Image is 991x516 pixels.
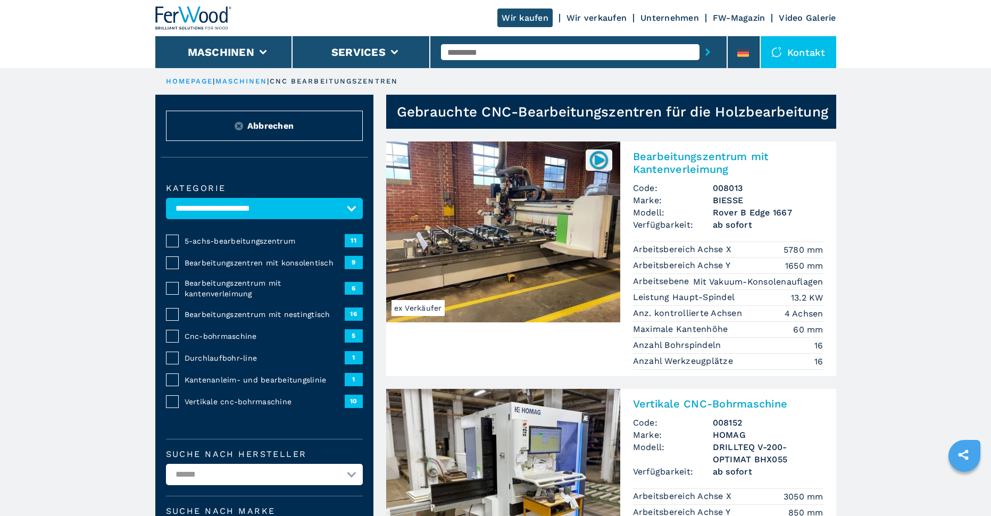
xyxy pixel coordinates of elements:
[814,339,823,352] em: 16
[633,339,724,351] p: Anzahl Bohrspindeln
[699,40,716,64] button: submit-button
[497,9,553,27] a: Wir kaufen
[791,292,823,304] em: 13.2 KW
[633,307,745,319] p: Anz. kontrollierte Achsen
[185,396,345,407] span: Vertikale cnc-bohrmaschine
[247,120,294,132] span: Abbrechen
[397,103,829,120] h1: Gebrauchte CNC-Bearbeitungszentren für die Holzbearbeitung
[633,417,713,429] span: Code:
[185,309,345,320] span: Bearbeitungszentrum mit nestingtisch
[331,46,386,59] button: Services
[793,323,823,336] em: 60 mm
[713,429,823,441] h3: HOMAG
[345,351,363,364] span: 1
[779,13,836,23] a: Video Galerie
[185,353,345,363] span: Durchlaufbohr-line
[713,417,823,429] h3: 008152
[185,236,345,246] span: 5-achs-bearbeitungszentrum
[713,219,823,231] span: ab sofort
[713,13,765,23] a: FW-Magazin
[633,397,823,410] h2: Vertikale CNC-Bohrmaschine
[946,468,983,508] iframe: Chat
[345,373,363,386] span: 1
[345,282,363,295] span: 6
[633,150,823,176] h2: Bearbeitungszentrum mit Kantenverleimung
[633,206,713,219] span: Modell:
[771,47,782,57] img: Kontakt
[713,194,823,206] h3: BIESSE
[166,507,363,515] span: Suche nach Marke
[567,13,627,23] a: Wir verkaufen
[345,395,363,407] span: 10
[267,77,269,85] span: |
[185,374,345,385] span: Kantenanleim- und bearbeitungslinie
[215,77,268,85] a: maschinen
[784,244,823,256] em: 5780 mm
[633,490,735,502] p: Arbeitsbereich Achse X
[784,490,823,503] em: 3050 mm
[640,13,699,23] a: Unternehmen
[166,111,363,141] button: ResetAbbrechen
[633,276,692,287] p: Arbeitsebene
[166,77,213,85] a: HOMEPAGE
[155,6,232,30] img: Ferwood
[693,276,823,288] em: Mit Vakuum-Konsolenauflagen
[166,450,363,459] label: Suche nach Hersteller
[950,442,977,468] a: sharethis
[185,278,345,299] span: Bearbeitungszentrum mit kantenverleimung
[633,182,713,194] span: Code:
[345,307,363,320] span: 16
[185,331,345,342] span: Cnc-bohrmaschine
[713,465,823,478] span: ab sofort
[814,355,823,368] em: 16
[392,300,445,316] span: ex Verkäufer
[633,292,738,303] p: Leistung Haupt-Spindel
[213,77,215,85] span: |
[785,307,823,320] em: 4 Achsen
[633,355,736,367] p: Anzahl Werkzeugplätze
[166,184,363,193] label: Kategorie
[713,182,823,194] h3: 008013
[761,36,836,68] div: Kontakt
[235,122,243,130] img: Reset
[345,329,363,342] span: 5
[588,149,609,170] img: 008013
[386,142,836,376] a: Bearbeitungszentrum mit Kantenverleimung BIESSE Rover B Edge 1667ex Verkäufer008013Bearbeitungsze...
[633,194,713,206] span: Marke:
[633,219,713,231] span: Verfügbarkeit:
[633,465,713,478] span: Verfügbarkeit:
[345,256,363,269] span: 9
[785,260,823,272] em: 1650 mm
[633,429,713,441] span: Marke:
[713,441,823,465] h3: DRILLTEQ V-200-OPTIMAT BHX055
[386,142,620,322] img: Bearbeitungszentrum mit Kantenverleimung BIESSE Rover B Edge 1667
[633,260,734,271] p: Arbeitsbereich Achse Y
[633,323,731,335] p: Maximale Kantenhöhe
[188,46,254,59] button: Maschinen
[713,206,823,219] h3: Rover B Edge 1667
[270,77,398,86] p: cnc bearbeitungszentren
[633,441,713,465] span: Modell:
[345,234,363,247] span: 11
[633,244,735,255] p: Arbeitsbereich Achse X
[185,257,345,268] span: Bearbeitungszentren mit konsolentisch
